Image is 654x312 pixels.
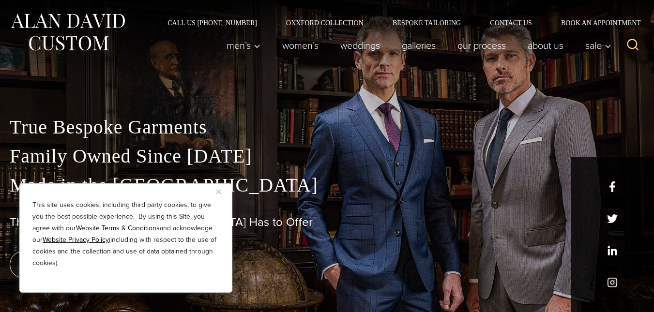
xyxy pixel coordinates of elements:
a: Website Terms & Conditions [76,223,160,233]
p: True Bespoke Garments Family Owned Since [DATE] Made in the [GEOGRAPHIC_DATA] [10,113,644,200]
a: Women’s [272,36,330,55]
span: Men’s [227,41,260,50]
p: This site uses cookies, including third party cookies, to give you the best possible experience. ... [32,199,219,269]
a: Call Us [PHONE_NUMBER] [153,19,272,26]
button: Close [216,186,228,197]
button: View Search Form [621,34,644,57]
a: Galleries [391,36,447,55]
a: weddings [330,36,391,55]
a: Oxxford Collection [272,19,378,26]
a: Contact Us [475,19,547,26]
nav: Secondary Navigation [153,19,644,26]
a: book an appointment [10,251,145,278]
h1: The Best Custom Suits [GEOGRAPHIC_DATA] Has to Offer [10,215,644,229]
a: Book an Appointment [547,19,644,26]
a: Our Process [447,36,517,55]
img: Close [216,190,221,194]
a: Website Privacy Policy [43,235,109,245]
img: Alan David Custom [10,11,126,54]
nav: Primary Navigation [216,36,617,55]
a: About Us [517,36,575,55]
a: Bespoke Tailoring [378,19,475,26]
span: Sale [585,41,611,50]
